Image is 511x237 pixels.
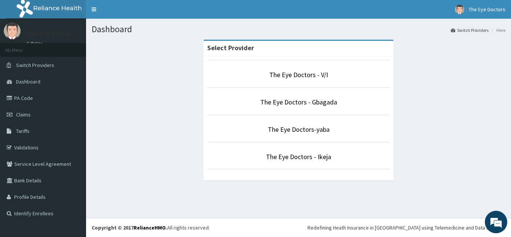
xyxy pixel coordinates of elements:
h1: Dashboard [92,24,505,34]
a: The Eye Doctors - V/I [269,70,328,79]
p: The Eye Doctors [26,30,74,37]
span: Tariffs [16,128,30,134]
span: Claims [16,111,31,118]
span: Dashboard [16,78,40,85]
img: User Image [455,5,464,14]
img: User Image [4,22,21,39]
div: Redefining Heath Insurance in [GEOGRAPHIC_DATA] using Telemedicine and Data Science! [307,224,505,231]
img: d_794563401_company_1708531726252_794563401 [14,37,30,56]
span: We're online! [43,71,103,146]
a: Switch Providers [451,27,489,33]
span: Switch Providers [16,62,54,69]
div: Chat with us now [39,42,126,52]
a: RelianceHMO [134,224,166,231]
span: The Eye Doctors [469,6,505,13]
li: Here [489,27,505,33]
strong: Copyright © 2017 . [92,224,167,231]
textarea: Type your message and hit 'Enter' [4,158,143,184]
strong: Select Provider [207,43,254,52]
div: Minimize live chat window [123,4,141,22]
footer: All rights reserved. [86,218,511,237]
a: Online [26,41,44,46]
a: The Eye Doctors - Ikeja [266,152,331,161]
a: The Eye Doctors-yaba [268,125,330,134]
a: The Eye Doctors - Gbagada [260,98,337,106]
